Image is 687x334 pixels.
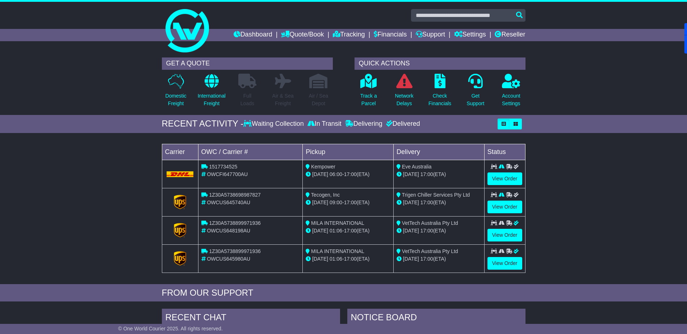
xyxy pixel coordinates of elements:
span: 1Z30A5738899971936 [209,220,260,226]
p: Track a Parcel [360,92,377,107]
a: Support [416,29,445,41]
div: Waiting Collection [243,120,305,128]
div: - (ETA) [306,171,390,178]
div: In Transit [306,120,343,128]
a: Track aParcel [360,73,377,111]
a: Quote/Book [281,29,324,41]
a: Settings [454,29,486,41]
p: Domestic Freight [165,92,186,107]
div: Delivered [384,120,420,128]
div: NOTICE BOARD [347,309,525,328]
p: International Freight [198,92,226,107]
div: FROM OUR SUPPORT [162,288,525,298]
div: - (ETA) [306,199,390,206]
div: QUICK ACTIONS [355,57,525,70]
span: [DATE] [403,200,419,205]
span: © One World Courier 2025. All rights reserved. [118,326,223,331]
td: Status [484,144,525,160]
span: OWCUS645980AU [207,256,250,262]
a: Reseller [495,29,525,41]
span: Eve Australia [402,164,432,170]
p: Air & Sea Freight [272,92,294,107]
p: Full Loads [238,92,256,107]
img: GetCarrierServiceLogo [174,223,186,237]
span: 1Z30A5738698987827 [209,192,260,198]
span: [DATE] [403,256,419,262]
span: [DATE] [403,171,419,177]
span: 17:00 [344,228,357,234]
div: - (ETA) [306,255,390,263]
p: Air / Sea Depot [309,92,328,107]
td: Delivery [393,144,484,160]
span: 17:00 [344,171,357,177]
td: Carrier [162,144,198,160]
p: Network Delays [395,92,413,107]
span: [DATE] [312,200,328,205]
span: OWCUS645740AU [207,200,250,205]
a: DomesticFreight [165,73,187,111]
a: Financials [374,29,407,41]
a: InternationalFreight [197,73,226,111]
a: AccountSettings [502,73,521,111]
span: Tecogen, Inc [311,192,340,198]
span: Kempower [311,164,335,170]
span: OWCFI647700AU [207,171,248,177]
span: 17:00 [420,256,433,262]
a: View Order [487,201,522,213]
span: [DATE] [312,256,328,262]
a: Dashboard [234,29,272,41]
div: RECENT ACTIVITY - [162,119,244,129]
span: MILA INTERNATIONAL [311,220,364,226]
a: View Order [487,257,522,270]
span: [DATE] [312,171,328,177]
div: - (ETA) [306,227,390,235]
span: [DATE] [312,228,328,234]
a: Tracking [333,29,365,41]
span: 17:00 [420,228,433,234]
span: 01:06 [330,256,342,262]
div: (ETA) [397,171,481,178]
span: Trigen Chiller Services Pty Ltd [402,192,470,198]
span: 17:00 [344,200,357,205]
div: GET A QUOTE [162,57,333,70]
td: OWC / Carrier # [198,144,303,160]
a: GetSupport [466,73,485,111]
span: OWCUS648198AU [207,228,250,234]
p: Account Settings [502,92,520,107]
span: 17:00 [420,200,433,205]
span: 17:00 [344,256,357,262]
div: (ETA) [397,199,481,206]
a: NetworkDelays [394,73,414,111]
span: MILA INTERNATIONAL [311,248,364,254]
p: Get Support [466,92,484,107]
span: 17:00 [420,171,433,177]
span: 1Z30A5738899971936 [209,248,260,254]
a: CheckFinancials [428,73,452,111]
span: 01:06 [330,228,342,234]
img: DHL.png [167,171,194,177]
span: VetTech Australia Pty Ltd [402,220,458,226]
span: [DATE] [403,228,419,234]
div: (ETA) [397,255,481,263]
div: Delivering [343,120,384,128]
img: GetCarrierServiceLogo [174,251,186,266]
span: 1517734525 [209,164,237,170]
td: Pickup [303,144,394,160]
div: (ETA) [397,227,481,235]
span: 06:00 [330,171,342,177]
a: View Order [487,229,522,241]
span: 09:00 [330,200,342,205]
span: VetTech Australia Pty Ltd [402,248,458,254]
img: GetCarrierServiceLogo [174,195,186,209]
a: View Order [487,172,522,185]
div: RECENT CHAT [162,309,340,328]
p: Check Financials [428,92,451,107]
